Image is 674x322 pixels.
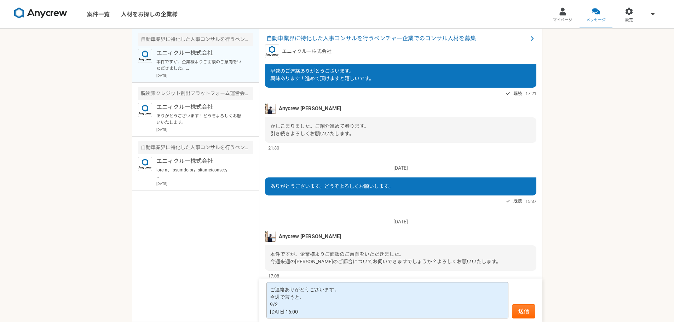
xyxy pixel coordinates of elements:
img: logo_text_blue_01.png [265,44,279,58]
button: 送信 [512,304,535,318]
textarea: ご連絡ありがとうございます。 今週で言うと、 9/2 [DATE] 16:00- [266,282,508,318]
p: [DATE] [156,73,253,78]
span: 15:37 [525,198,536,205]
img: logo_text_blue_01.png [138,103,152,117]
p: [DATE] [265,218,536,226]
p: lorem、ipsumdolor。sitametconsec。 ▼adipisci ●1967/4-7410/8： eliTSedd。Eiusmo Temporin Utlabore(etdol... [156,167,244,180]
p: [DATE] [156,127,253,132]
div: 脱炭素クレジット創出プラットフォーム運営会社での事業推進を行う方を募集 [138,87,253,100]
span: マイページ [553,17,572,23]
span: Anycrew [PERSON_NAME] [279,233,341,240]
img: 8DqYSo04kwAAAAASUVORK5CYII= [14,7,67,19]
div: 自動車業界に特化した人事コンサルを行うベンチャー企業での採用担当を募集 [138,141,253,154]
span: 既読 [513,197,522,205]
p: [DATE] [265,164,536,172]
span: 17:08 [268,273,279,279]
span: 既読 [513,89,522,98]
img: logo_text_blue_01.png [138,157,152,171]
p: エニィクルー株式会社 [282,48,332,55]
p: ありがとうございます！どうぞよろしくお願いいたします。 [156,113,244,125]
span: ありがとうございます。どうぞよろしくお願いします。 [270,183,393,189]
span: かしこまりました。ご紹介進めて参ります。 引き続きよろしくお願いいたします。 [270,123,369,136]
p: エニィクルー株式会社 [156,157,244,165]
span: 設定 [625,17,633,23]
p: [DATE] [156,181,253,186]
span: 21:30 [268,145,279,151]
img: tomoya_yamashita.jpeg [265,104,276,114]
span: 早速のご連絡ありがとうございます。 興味あります！進めて頂けますと嬉しいです。 [270,68,374,81]
span: 17:21 [525,90,536,97]
span: 本件ですが、企業様よりご面談のご意向をいただきました。 今週来週の[PERSON_NAME]のご都合についてお伺いできますでしょうか？よろしくお願いいたします。 [270,251,501,264]
span: 自動車業界に特化した人事コンサルを行うベンチャー企業でのコンサル人材を募集 [266,34,528,43]
img: tomoya_yamashita.jpeg [265,231,276,242]
span: メッセージ [586,17,606,23]
div: 自動車業界に特化した人事コンサルを行うベンチャー企業でのコンサル人材を募集 [138,33,253,46]
p: エニィクルー株式会社 [156,49,244,57]
img: logo_text_blue_01.png [138,49,152,63]
p: 本件ですが、企業様よりご面談のご意向をいただきました。 今週来週の[PERSON_NAME]のご都合についてお伺いできますでしょうか？よろしくお願いいたします。 [156,59,244,71]
span: Anycrew [PERSON_NAME] [279,105,341,112]
p: エニィクルー株式会社 [156,103,244,111]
